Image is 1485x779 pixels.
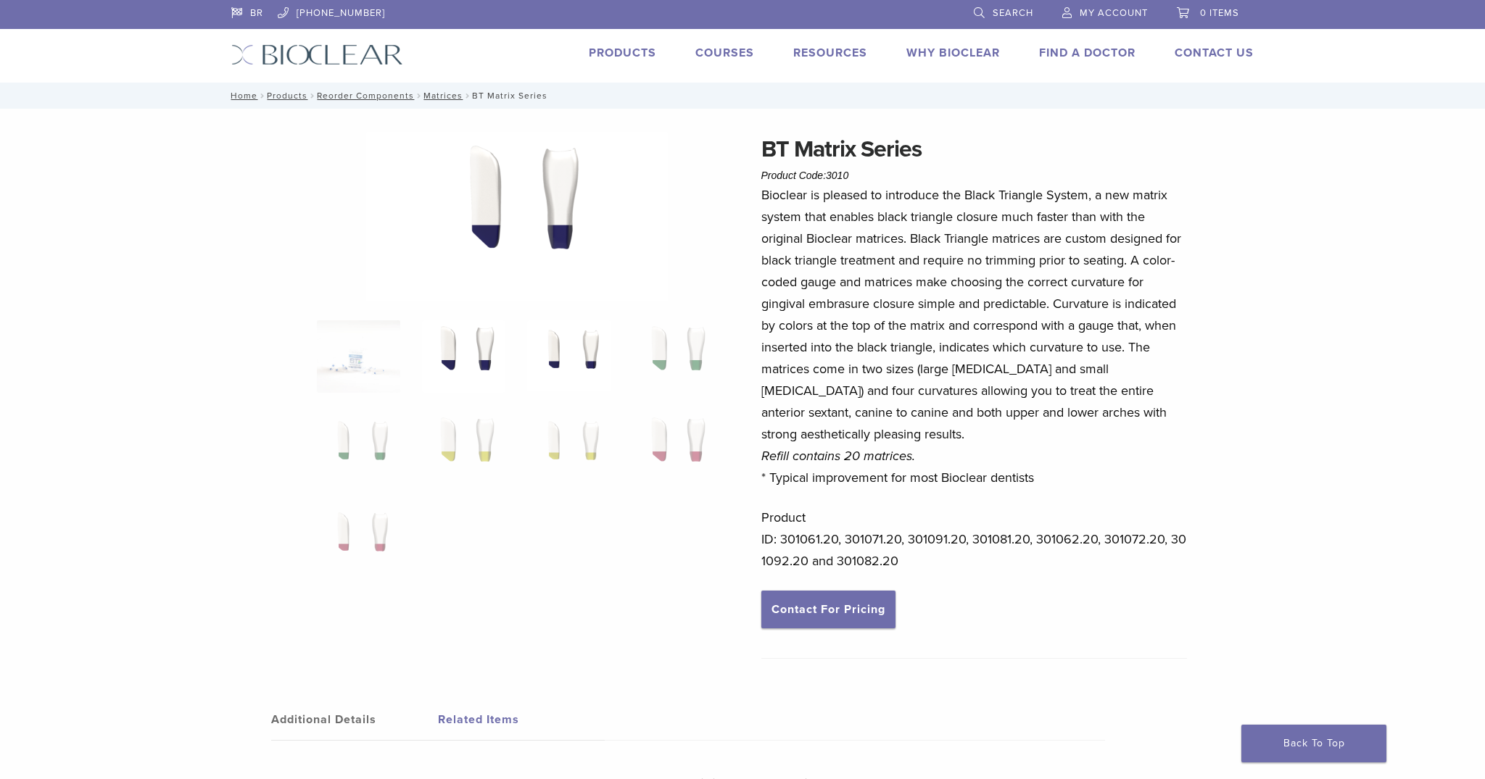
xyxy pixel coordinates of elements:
a: Products [589,46,656,60]
a: Matrices [423,91,463,101]
p: Bioclear is pleased to introduce the Black Triangle System, a new matrix system that enables blac... [761,184,1188,488]
img: BT Matrix Series - Image 3 [527,320,611,393]
img: BT Matrix Series - Image 7 [527,412,611,484]
span: / [307,92,317,99]
a: Why Bioclear [906,46,1000,60]
a: Find A Doctor [1039,46,1136,60]
a: Reorder Components [317,91,414,101]
a: Courses [695,46,754,60]
img: Bioclear [231,44,403,65]
nav: BT Matrix Series [220,83,1265,109]
a: Back To Top [1241,725,1386,762]
span: My Account [1080,7,1148,19]
span: / [463,92,472,99]
span: 0 items [1200,7,1239,19]
img: BT Matrix Series - Image 2 [422,320,505,393]
p: Product ID: 301061.20, 301071.20, 301091.20, 301081.20, 301062.20, 301072.20, 301092.20 and 30108... [761,507,1188,572]
img: BT Matrix Series - Image 2 [366,132,668,301]
span: / [414,92,423,99]
a: Related Items [438,699,605,740]
a: Additional Details [271,699,438,740]
img: BT Matrix Series - Image 8 [633,412,716,484]
span: / [257,92,267,99]
em: Refill contains 20 matrices. [761,448,915,464]
span: Search [993,7,1033,19]
img: BT Matrix Series - Image 5 [317,412,400,484]
img: BT Matrix Series - Image 4 [633,320,716,393]
a: Contact For Pricing [761,591,895,628]
img: BT Matrix Series - Image 6 [422,412,505,484]
img: Anterior-Black-Triangle-Series-Matrices-324x324.jpg [317,320,400,393]
span: 3010 [826,170,848,181]
a: Contact Us [1175,46,1254,60]
h1: BT Matrix Series [761,132,1188,167]
a: Home [226,91,257,101]
a: Resources [793,46,867,60]
img: BT Matrix Series - Image 9 [317,503,400,575]
span: Product Code: [761,170,849,181]
a: Products [267,91,307,101]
